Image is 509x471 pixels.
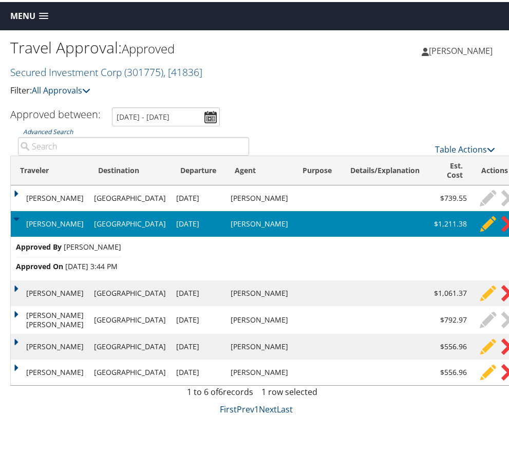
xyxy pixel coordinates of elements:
span: Approved By [16,239,62,251]
td: [DATE] [171,278,225,304]
a: Modify [477,362,499,379]
td: [PERSON_NAME] [225,209,293,235]
a: Modify [477,336,499,353]
a: Advanced Search [23,125,73,134]
div: 1 to 6 of records [18,384,495,401]
a: 1 [255,402,259,413]
th: Traveler: activate to sort column ascending [11,154,89,183]
a: Modify [477,310,499,326]
span: Approved On [16,259,63,270]
span: 6 [219,384,223,395]
a: Prev [237,402,255,413]
span: , [ 41836 ] [163,63,202,77]
th: Est. Cost: activate to sort column ascending [429,154,472,183]
a: First [220,402,237,413]
a: Secured Investment Corp [10,63,202,77]
h3: Approved between: [10,105,101,119]
td: [PERSON_NAME] [225,304,293,332]
a: Table Actions [435,142,495,153]
td: [DATE] [171,332,225,357]
a: Modify [477,188,499,204]
span: [PERSON_NAME] [429,43,493,54]
img: ta-modify.png [480,283,496,299]
span: [PERSON_NAME] [64,240,121,250]
td: $739.55 [429,183,472,209]
th: Agent [225,154,293,183]
td: [PERSON_NAME] [11,278,89,304]
input: Advanced Search [18,135,249,154]
td: [DATE] [171,183,225,209]
h1: Travel Approval: [10,35,257,56]
td: [PERSON_NAME] [11,357,89,383]
th: Departure: activate to sort column ascending [171,154,225,183]
span: [DATE] 3:44 PM [65,259,118,269]
span: ( 301775 ) [124,63,163,77]
td: [PERSON_NAME] [11,209,89,235]
td: [GEOGRAPHIC_DATA] [89,278,171,304]
td: [PERSON_NAME] [225,357,293,383]
td: [GEOGRAPHIC_DATA] [89,304,171,332]
img: ta-modify-inactive.png [480,188,496,204]
span: 1 row selected [262,384,318,395]
img: ta-modify.png [480,336,496,353]
td: $792.97 [429,304,472,332]
td: [PERSON_NAME] [11,332,89,357]
td: [PERSON_NAME] [11,183,89,209]
a: All Approvals [32,83,90,94]
td: [PERSON_NAME] [225,278,293,304]
td: [PERSON_NAME] [225,332,293,357]
td: [DATE] [171,209,225,235]
a: Next [259,402,277,413]
td: $556.96 [429,357,472,383]
td: [DATE] [171,304,225,332]
td: $1,211.38 [429,209,472,235]
img: ta-modify.png [480,362,496,379]
small: Approved [122,38,175,55]
td: [GEOGRAPHIC_DATA] [89,332,171,357]
th: Details/Explanation [341,154,429,183]
a: Modify [477,214,499,230]
a: Last [277,402,293,413]
td: [GEOGRAPHIC_DATA] [89,183,171,209]
img: ta-modify-inactive.png [480,310,496,326]
img: ta-modify.png [480,214,496,230]
a: Modify [477,283,499,299]
td: [GEOGRAPHIC_DATA] [89,357,171,383]
td: [GEOGRAPHIC_DATA] [89,209,171,235]
td: $556.96 [429,332,472,357]
a: [PERSON_NAME] [422,33,503,64]
span: Menu [10,9,35,19]
td: [PERSON_NAME] [PERSON_NAME] [11,304,89,332]
p: Filter: [10,82,257,96]
td: [PERSON_NAME] [225,183,293,209]
input: [DATE] - [DATE] [112,105,220,124]
th: Purpose [293,154,341,183]
td: [DATE] [171,357,225,383]
a: Menu [5,6,53,23]
td: $1,061.37 [429,278,472,304]
th: Destination: activate to sort column ascending [89,154,171,183]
